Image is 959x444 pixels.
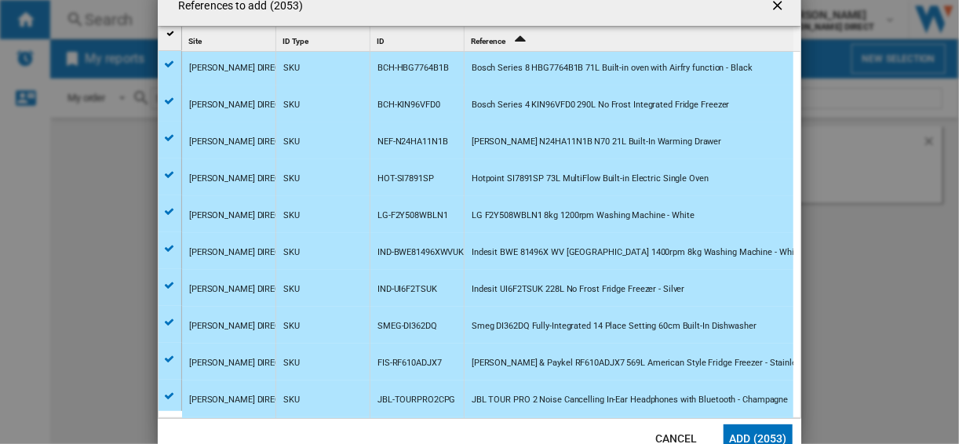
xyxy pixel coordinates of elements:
div: SKU [283,271,300,308]
div: IND-UI6F2TSUK [377,271,437,308]
div: [PERSON_NAME] DIRECT [189,87,286,123]
div: [PERSON_NAME] DIRECT [189,235,286,271]
div: ID Sort None [374,27,464,51]
div: NEF-N24HA11N1B [377,124,448,160]
div: [PERSON_NAME] DIRECT [189,382,286,418]
div: LG-F2Y508WBLN1 [377,198,448,234]
div: SKU [283,308,300,344]
div: SKU [283,382,300,418]
div: Hotpoint SI7891SP 73L MultiFlow Built-in Electric Single Oven [472,161,709,197]
div: Bosch Series 8 HBG7764B1B 71L Built-in oven with Airfry function - Black [472,50,753,86]
div: BCH-KIN96VFD0 [377,87,440,123]
div: [PERSON_NAME] DIRECT [189,50,286,86]
div: Indesit BWE 81496X WV [GEOGRAPHIC_DATA] 1400rpm 8kg Washing Machine - White [472,235,802,271]
div: Reference Sort Ascending [468,27,793,51]
div: [PERSON_NAME] DIRECT [189,161,286,197]
div: SKU [283,198,300,234]
span: ID Type [283,37,308,45]
div: [PERSON_NAME] DIRECT [189,271,286,308]
div: Site Sort None [185,27,275,51]
div: SKU [283,124,300,160]
div: [PERSON_NAME] DIRECT [189,198,286,234]
div: BCH-HBG7764B1B [377,50,449,86]
div: [PERSON_NAME] N24HA11N1B N70 21L Built-In Warming Drawer [472,124,721,160]
div: SMEG-DI362DQ [377,308,437,344]
div: Sort None [185,27,275,51]
span: ID [377,37,385,45]
div: SKU [283,345,300,381]
div: SKU [283,235,300,271]
div: JBL TOUR PRO 2 Noise Cancelling In-Ear Headphones with Bluetooth - Champagne [472,382,788,418]
span: Reference [471,37,505,45]
div: Sort None [374,27,464,51]
span: Sort Ascending [507,37,532,45]
div: Sort None [279,27,370,51]
div: [PERSON_NAME] DIRECT [189,124,286,160]
div: Smeg DI362DQ Fully-Integrated 14 Place Setting 60cm Built-In Dishwasher [472,308,757,344]
div: IND-BWE81496XWVUK [377,235,464,271]
div: Bosch Series 4 KIN96VFD0 290L No Frost Integrated Fridge Freezer [472,87,730,123]
div: LG F2Y508WBLN1 8kg 1200rpm Washing Machine - White [472,198,695,234]
div: SKU [283,50,300,86]
div: FIS-RF610ADJX7 [377,345,442,381]
div: Sort Ascending [468,27,793,51]
div: Indesit UI6F2TSUK 228L No Frost Fridge Freezer - Silver [472,271,685,308]
div: [PERSON_NAME] DIRECT [189,345,286,381]
div: SKU [283,161,300,197]
div: HOT-SI7891SP [377,161,434,197]
span: Site [188,37,202,45]
div: [PERSON_NAME] & Paykel RF610ADJX7 569L American Style Fridge Freezer - Stainless Steel [472,345,828,381]
div: ID Type Sort None [279,27,370,51]
div: SKU [283,87,300,123]
div: JBL-TOURPRO2CPG [377,382,456,418]
div: [PERSON_NAME] DIRECT [189,308,286,344]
